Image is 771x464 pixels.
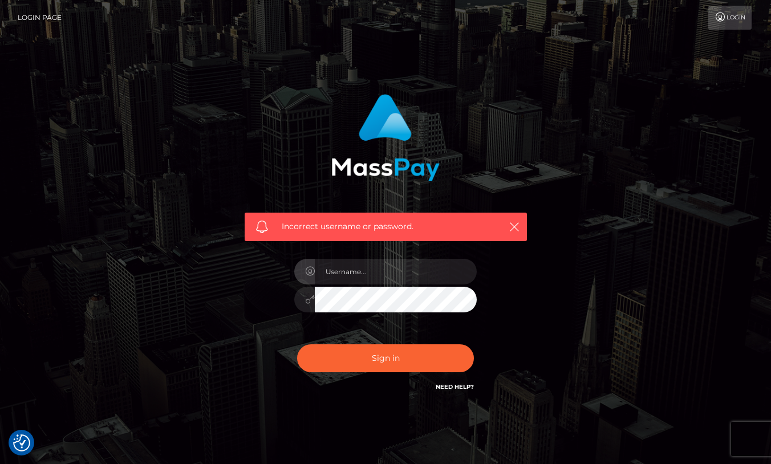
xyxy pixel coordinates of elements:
[13,434,30,451] button: Consent Preferences
[18,6,62,30] a: Login Page
[315,259,477,284] input: Username...
[708,6,752,30] a: Login
[436,383,474,390] a: Need Help?
[13,434,30,451] img: Revisit consent button
[282,221,490,233] span: Incorrect username or password.
[331,94,440,181] img: MassPay Login
[297,344,474,372] button: Sign in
